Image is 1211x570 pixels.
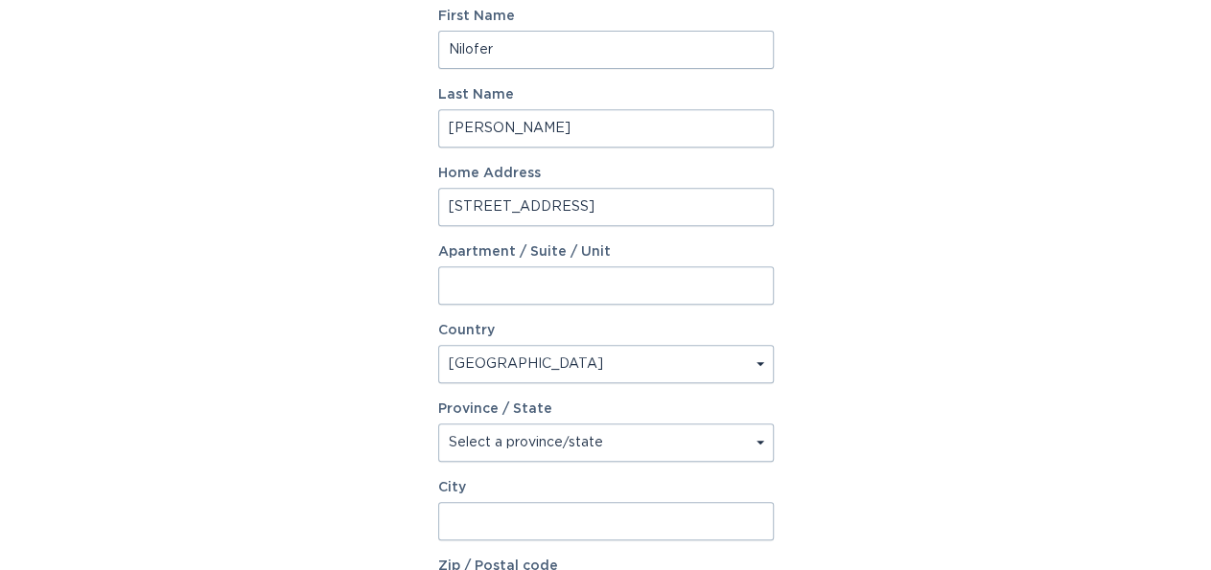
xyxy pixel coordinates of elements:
label: First Name [438,10,774,23]
label: Apartment / Suite / Unit [438,245,774,259]
label: Country [438,324,495,337]
label: City [438,481,774,494]
label: Last Name [438,88,774,102]
label: Home Address [438,167,774,180]
label: Province / State [438,402,552,416]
